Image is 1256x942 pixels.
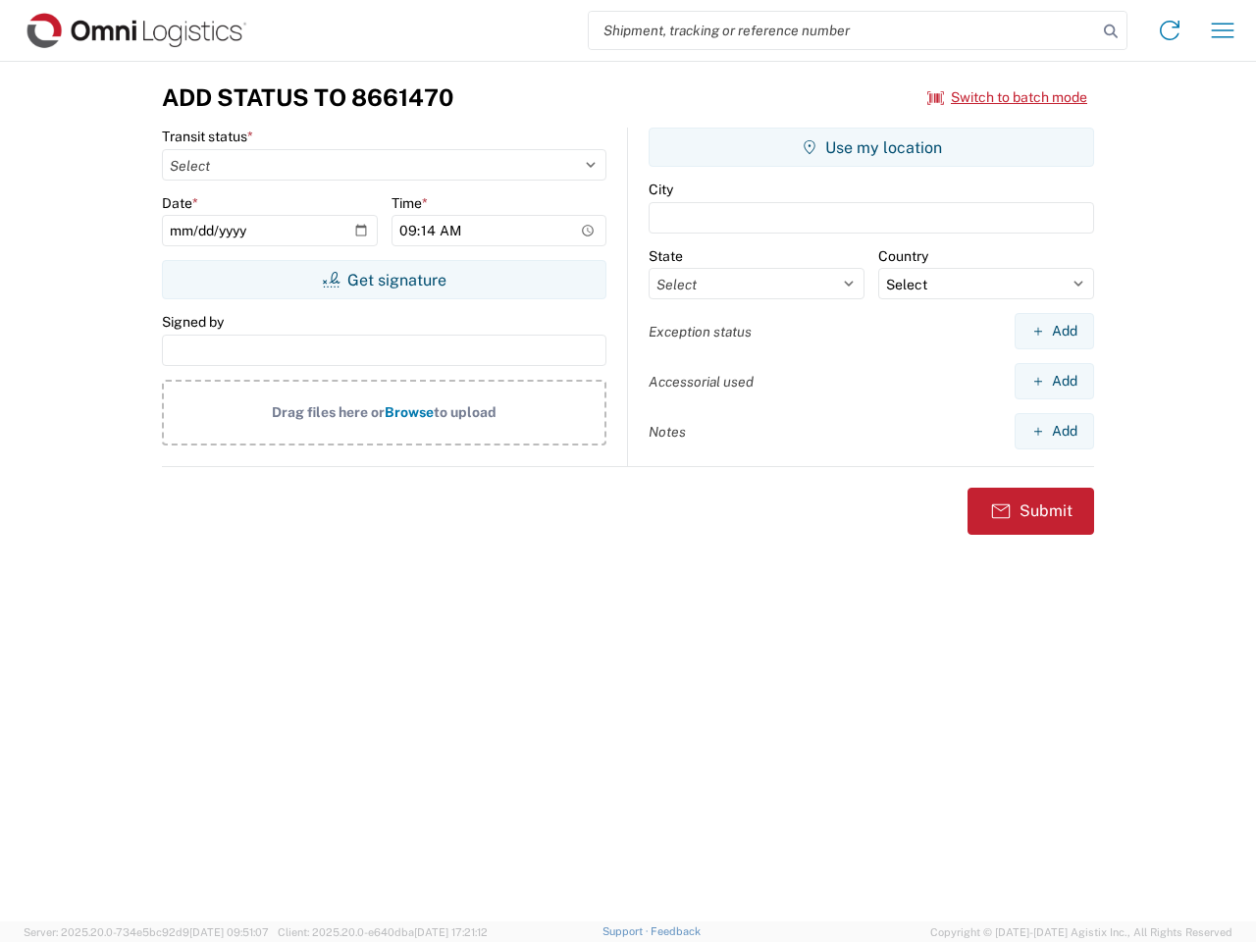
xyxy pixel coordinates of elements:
[385,404,434,420] span: Browse
[162,260,606,299] button: Get signature
[649,423,686,441] label: Notes
[589,12,1097,49] input: Shipment, tracking or reference number
[649,373,754,391] label: Accessorial used
[392,194,428,212] label: Time
[602,925,652,937] a: Support
[278,926,488,938] span: Client: 2025.20.0-e640dba
[189,926,269,938] span: [DATE] 09:51:07
[649,323,752,340] label: Exception status
[649,247,683,265] label: State
[651,925,701,937] a: Feedback
[927,81,1087,114] button: Switch to batch mode
[878,247,928,265] label: Country
[1015,413,1094,449] button: Add
[272,404,385,420] span: Drag files here or
[162,194,198,212] label: Date
[930,923,1232,941] span: Copyright © [DATE]-[DATE] Agistix Inc., All Rights Reserved
[162,128,253,145] label: Transit status
[649,128,1094,167] button: Use my location
[162,313,224,331] label: Signed by
[414,926,488,938] span: [DATE] 17:21:12
[1015,363,1094,399] button: Add
[1015,313,1094,349] button: Add
[24,926,269,938] span: Server: 2025.20.0-734e5bc92d9
[162,83,453,112] h3: Add Status to 8661470
[968,488,1094,535] button: Submit
[434,404,497,420] span: to upload
[649,181,673,198] label: City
